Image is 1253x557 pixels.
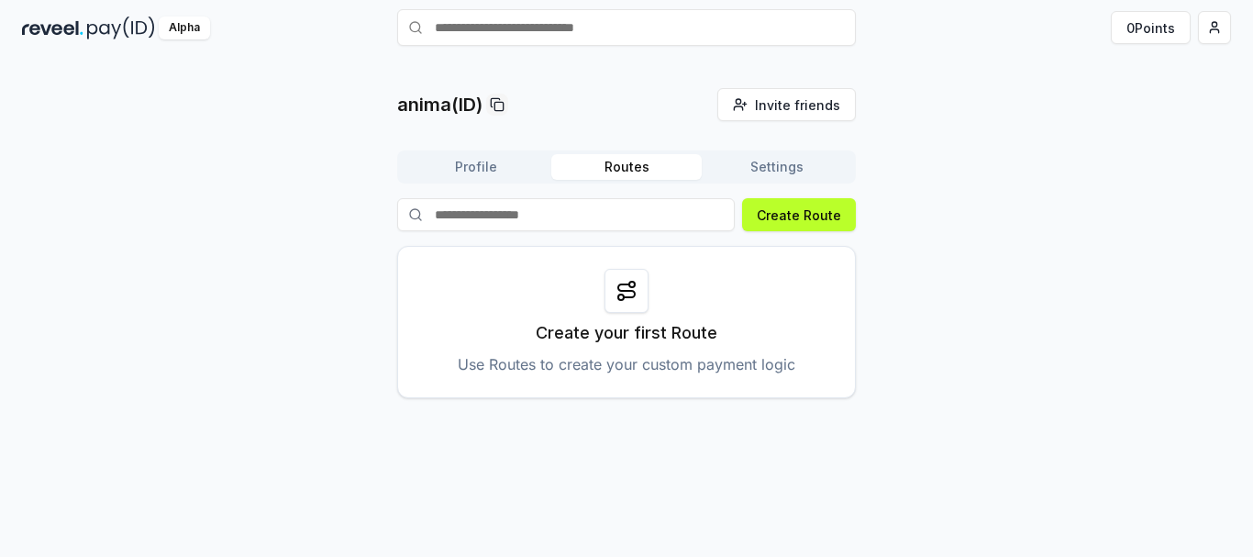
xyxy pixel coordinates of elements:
button: Routes [551,154,702,180]
button: Profile [401,154,551,180]
button: Settings [702,154,852,180]
div: Alpha [159,17,210,39]
p: Create your first Route [536,320,717,346]
p: Use Routes to create your custom payment logic [458,353,795,375]
button: 0Points [1111,11,1191,44]
p: anima(ID) [397,92,482,117]
img: reveel_dark [22,17,83,39]
button: Invite friends [717,88,856,121]
span: Invite friends [755,95,840,115]
img: pay_id [87,17,155,39]
button: Create Route [742,198,856,231]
